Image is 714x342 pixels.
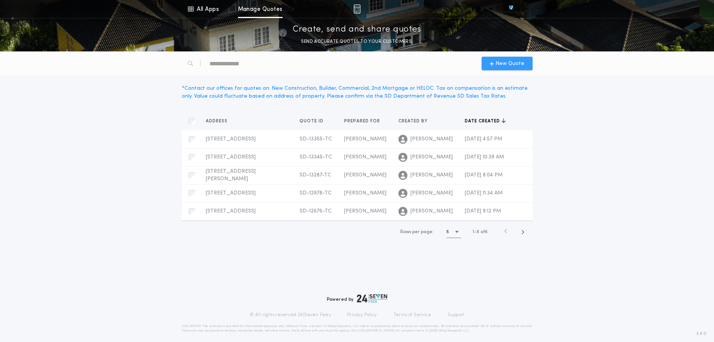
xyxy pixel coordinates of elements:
[446,226,461,238] button: 5
[250,312,331,318] p: © All rights reserved. 24|Seven Fees
[465,154,504,160] span: [DATE] 10:39 AM
[473,230,474,234] span: 1
[465,190,503,196] span: [DATE] 11:34 AM
[446,228,449,236] h1: 5
[299,190,332,196] span: SD-12978-TC
[301,38,413,45] p: SEND ACCURATE QUOTES TO YOUR CUSTOMERS.
[206,169,256,182] span: [STREET_ADDRESS][PERSON_NAME]
[465,208,501,214] span: [DATE] 9:12 PM
[410,190,453,197] span: [PERSON_NAME]
[394,312,431,318] a: Terms of Service
[299,172,331,178] span: SD-13287-TC
[344,208,386,214] span: [PERSON_NAME]
[696,330,707,337] span: 3.8.0
[400,230,434,234] span: Rows per page:
[299,118,329,125] button: Quote ID
[299,136,332,142] span: SD-13355-TC
[347,312,377,318] a: Privacy Policy
[495,5,527,13] img: vs-icon
[299,118,325,124] span: Quote ID
[398,118,433,125] button: Created by
[327,294,388,303] div: Powered by
[206,118,233,125] button: Address
[293,24,421,36] p: Create, send and share quotes
[206,190,256,196] span: [STREET_ADDRESS]
[410,154,453,161] span: [PERSON_NAME]
[480,229,488,235] span: of 6
[344,190,386,196] span: [PERSON_NAME]
[206,208,256,214] span: [STREET_ADDRESS]
[477,230,479,234] span: 5
[344,118,382,124] span: Prepared for
[495,60,524,68] span: New Quote
[465,118,501,124] span: Date created
[299,154,332,160] span: SD-13345-TC
[353,5,361,14] img: img
[410,172,453,179] span: [PERSON_NAME]
[410,208,453,215] span: [PERSON_NAME]
[182,324,533,333] p: DISCLAIMER: This estimate is provided for informational purposes only. 24|Seven Fees, a product o...
[206,154,256,160] span: [STREET_ADDRESS]
[410,136,453,143] span: [PERSON_NAME]
[182,84,533,100] div: * Contact our offices for quotes on: New Construction, Builder, Commercial, 2nd Mortgage or HELOC...
[344,154,386,160] span: [PERSON_NAME]
[448,312,464,318] a: Support
[299,208,332,214] span: SD-12676-TC
[398,118,429,124] span: Created by
[465,172,503,178] span: [DATE] 8:04 PM
[344,136,386,142] span: [PERSON_NAME]
[358,329,395,332] a: [URL][DOMAIN_NAME]
[206,136,256,142] span: [STREET_ADDRESS]
[206,118,229,124] span: Address
[344,172,386,178] span: [PERSON_NAME]
[465,136,502,142] span: [DATE] 4:57 PM
[465,118,506,125] button: Date created
[357,294,388,303] img: logo
[482,57,533,70] button: New Quote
